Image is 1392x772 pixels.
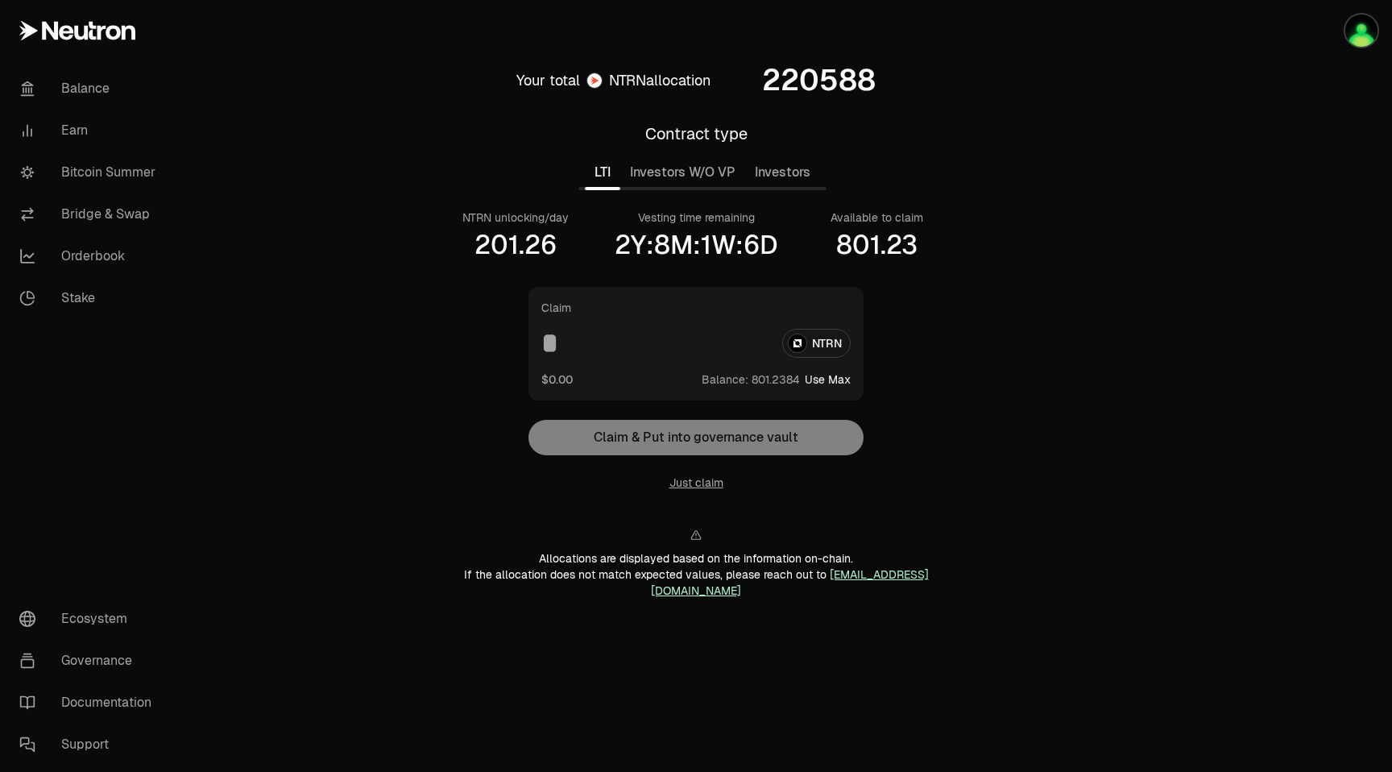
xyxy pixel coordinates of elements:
[645,122,748,145] div: Contract type
[419,550,973,567] div: Allocations are displayed based on the information on-chain.
[6,640,174,682] a: Governance
[6,110,174,151] a: Earn
[805,371,851,388] button: Use Max
[516,69,580,92] div: Your total
[462,210,569,226] div: NTRN unlocking/day
[541,300,571,316] div: Claim
[6,277,174,319] a: Stake
[615,229,778,261] div: 2Y:8M:1W:6D
[587,73,602,88] img: Neutron Logo
[762,64,876,97] div: 220588
[474,229,557,261] div: 201.26
[638,210,755,226] div: Vesting time remaining
[541,371,573,388] button: $0.00
[6,193,174,235] a: Bridge & Swap
[6,682,174,724] a: Documentation
[836,229,918,261] div: 801.23
[6,598,174,640] a: Ecosystem
[745,156,820,189] button: Investors
[6,68,174,110] a: Balance
[6,724,174,766] a: Support
[702,371,748,388] span: Balance:
[609,71,646,89] span: NTRN
[669,475,723,491] button: Just claim
[585,156,620,189] button: LTI
[620,156,745,189] button: Investors W/O VP
[419,567,973,599] div: If the allocation does not match expected values, please reach out to
[831,210,923,226] div: Available to claim
[609,69,710,92] div: allocation
[6,235,174,277] a: Orderbook
[1345,15,1377,47] img: Wallet
[6,151,174,193] a: Bitcoin Summer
